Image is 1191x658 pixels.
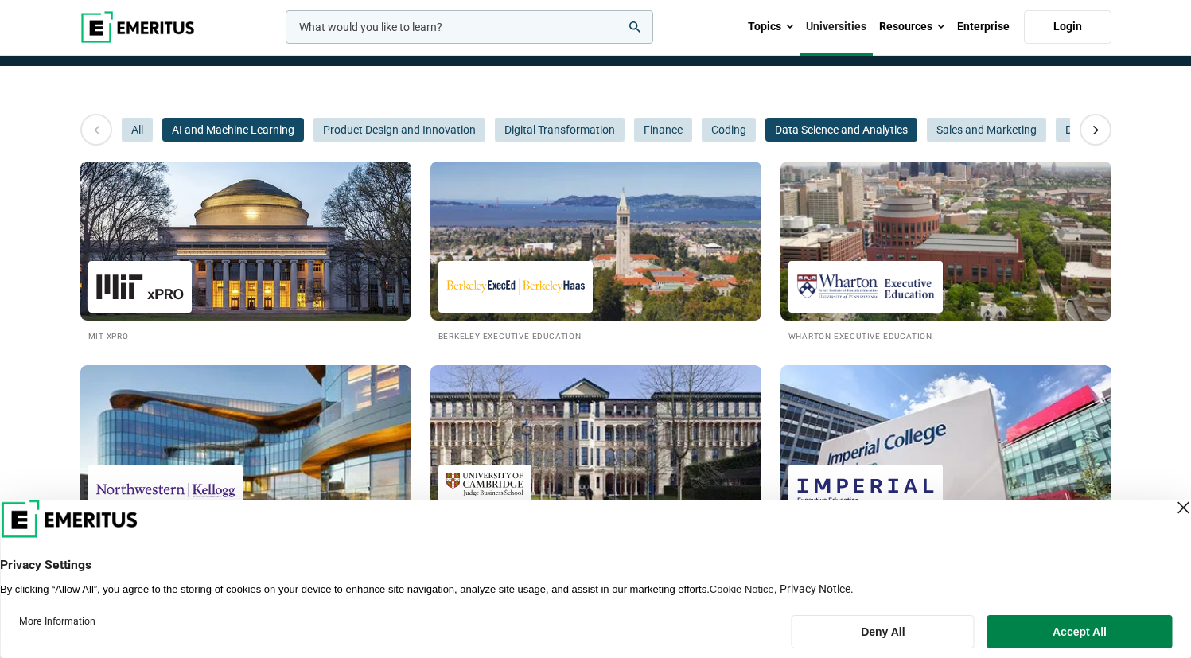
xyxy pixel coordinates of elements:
button: Digital Transformation [495,118,625,142]
button: Finance [634,118,692,142]
img: Berkeley Executive Education [446,269,585,305]
img: Universities We Work With [430,365,761,524]
img: Universities We Work With [430,162,761,321]
img: Imperial Executive Education [796,473,935,508]
img: Universities We Work With [80,365,411,524]
a: Universities We Work With Imperial Executive Education Imperial Executive Education [780,365,1111,546]
img: Kellogg Executive Education [96,473,235,508]
img: Universities We Work With [780,365,1111,524]
a: Universities We Work With MIT xPRO MIT xPRO [80,162,411,342]
img: MIT xPRO [96,269,184,305]
button: All [122,118,153,142]
img: Universities We Work With [80,162,411,321]
h2: Berkeley Executive Education [438,329,753,342]
button: Data Science and Analytics [765,118,917,142]
a: Universities We Work With Berkeley Executive Education Berkeley Executive Education [430,162,761,342]
button: Product Design and Innovation [313,118,485,142]
h2: Wharton Executive Education [788,329,1103,342]
a: Universities We Work With Kellogg Executive Education Kellogg Executive Education [80,365,411,546]
h2: MIT xPRO [88,329,403,342]
a: Universities We Work With Cambridge Judge Business School Executive Education Cambridge Judge Bus... [430,365,761,546]
input: woocommerce-product-search-field-0 [286,10,653,44]
a: Universities We Work With Wharton Executive Education Wharton Executive Education [780,162,1111,342]
button: AI and Machine Learning [162,118,304,142]
img: Cambridge Judge Business School Executive Education [446,473,523,508]
img: Universities We Work With [780,162,1111,321]
a: Login [1024,10,1111,44]
img: Wharton Executive Education [796,269,935,305]
button: Coding [702,118,756,142]
button: Digital Marketing [1056,118,1158,142]
button: Sales and Marketing [927,118,1046,142]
